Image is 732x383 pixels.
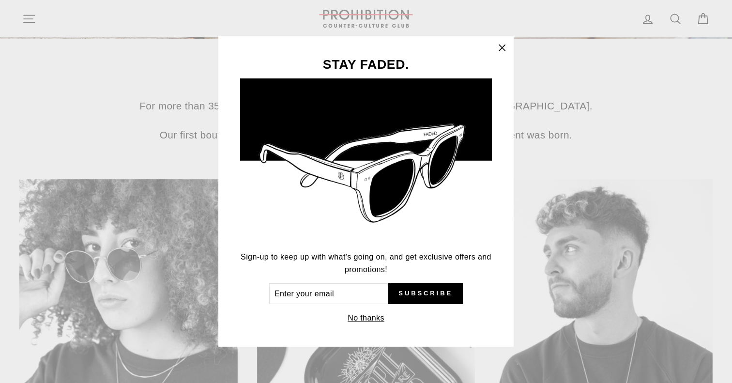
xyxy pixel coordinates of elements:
[345,311,387,325] button: No thanks
[388,283,463,305] button: Subscribe
[269,283,388,305] input: Enter your email
[398,289,453,298] span: Subscribe
[240,58,492,71] h3: STAY FADED.
[240,251,492,276] p: Sign-up to keep up with what's going on, and get exclusive offers and promotions!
